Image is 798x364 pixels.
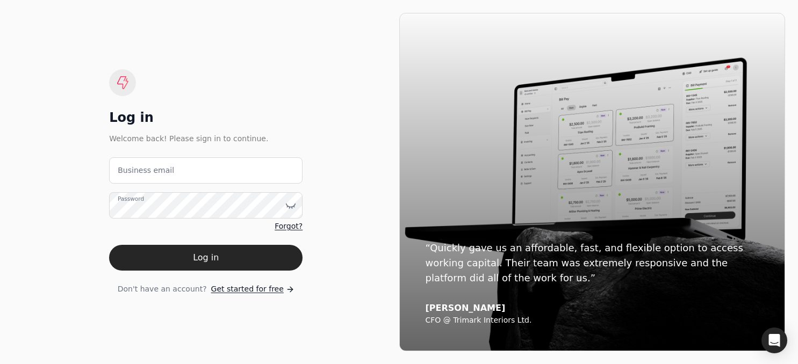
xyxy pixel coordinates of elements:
[109,133,303,144] div: Welcome back! Please sign in to continue.
[426,241,759,286] div: “Quickly gave us an affordable, fast, and flexible option to access working capital. Their team w...
[211,283,284,295] span: Get started for free
[118,165,174,176] label: Business email
[118,195,144,203] label: Password
[211,283,294,295] a: Get started for free
[761,327,787,353] div: Open Intercom Messenger
[426,303,759,314] div: [PERSON_NAME]
[118,283,207,295] span: Don't have an account?
[109,109,303,126] div: Log in
[426,316,759,325] div: CFO @ Trimark Interiors Ltd.
[275,221,303,232] a: Forgot?
[109,245,303,271] button: Log in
